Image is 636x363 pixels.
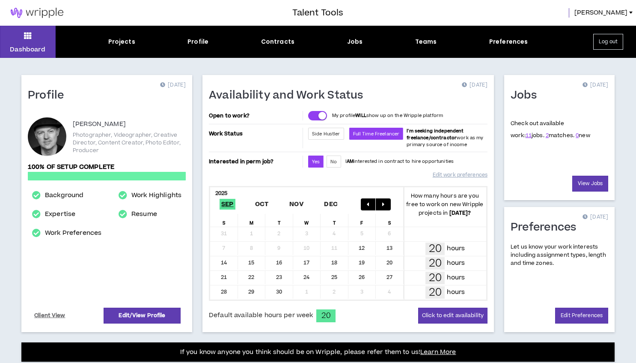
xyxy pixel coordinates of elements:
p: [DATE] [160,81,186,90]
span: matches. [546,132,574,139]
b: [DATE] ? [449,209,471,217]
button: Click to edit availability [418,308,487,324]
p: Let us know your work interests including assignment types, length and time zones. [511,243,608,268]
iframe: Intercom live chat [9,334,29,354]
div: T [321,214,348,227]
a: View Jobs [572,176,608,192]
h1: Jobs [511,89,543,102]
p: [DATE] [583,213,608,222]
p: If you know anyone you think should be on Wripple, please refer them to us! [180,347,456,357]
div: T [265,214,293,227]
span: Oct [253,199,270,210]
p: 100% of setup complete [28,162,186,172]
span: Yes [312,159,320,165]
a: Expertise [45,209,75,219]
p: hours [447,258,465,268]
a: Edit Preferences [555,308,608,324]
span: [PERSON_NAME] [574,8,627,18]
p: [PERSON_NAME] [73,119,126,129]
a: 11 [526,132,532,139]
span: Nov [288,199,305,210]
a: Resume [131,209,157,219]
a: Edit work preferences [433,168,487,183]
h1: Availability and Work Status [209,89,370,102]
span: Sep [220,199,235,210]
p: Photographer, Videographer, Creative Director, Content Creator, Photo Editor, Producer [73,131,186,154]
b: I'm seeking independent freelance/contractor [407,128,464,141]
a: Work Highlights [131,190,181,201]
a: Edit/View Profile [104,308,181,324]
div: Jobs [347,37,363,46]
span: Dec [322,199,339,210]
p: hours [447,273,465,282]
p: My profile show up on the Wripple platform [332,112,443,119]
a: Client View [33,308,67,323]
strong: WILL [355,112,366,119]
div: S [210,214,238,227]
a: 0 [576,132,579,139]
p: hours [447,288,465,297]
span: Side Hustler [312,131,340,137]
div: Preferences [489,37,528,46]
strong: AM [347,158,354,165]
span: new [576,132,590,139]
div: W [293,214,321,227]
div: F [348,214,376,227]
p: [DATE] [462,81,487,90]
div: Teams [415,37,437,46]
span: No [330,159,337,165]
a: 2 [546,132,549,139]
b: 2025 [215,189,228,197]
div: John W. [28,117,66,156]
p: Check out available work: [511,120,590,139]
a: Learn More [420,348,456,357]
span: jobs. [526,132,544,139]
p: Work Status [209,128,301,140]
a: Background [45,190,83,201]
div: Contracts [261,37,294,46]
p: I interested in contract to hire opportunities [345,158,454,165]
p: Open to work? [209,112,301,119]
span: work as my primary source of income [407,128,483,148]
div: Projects [108,37,135,46]
p: How many hours are you free to work on new Wripple projects in [404,192,487,217]
p: hours [447,244,465,253]
button: Log out [593,34,623,50]
span: Default available hours per week [209,311,313,320]
div: S [376,214,404,227]
h1: Profile [28,89,71,102]
div: Profile [187,37,208,46]
h1: Preferences [511,221,583,234]
p: Interested in perm job? [209,156,301,168]
p: [DATE] [583,81,608,90]
p: Dashboard [10,45,45,54]
div: M [238,214,266,227]
h3: Talent Tools [292,6,343,19]
a: Work Preferences [45,228,101,238]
